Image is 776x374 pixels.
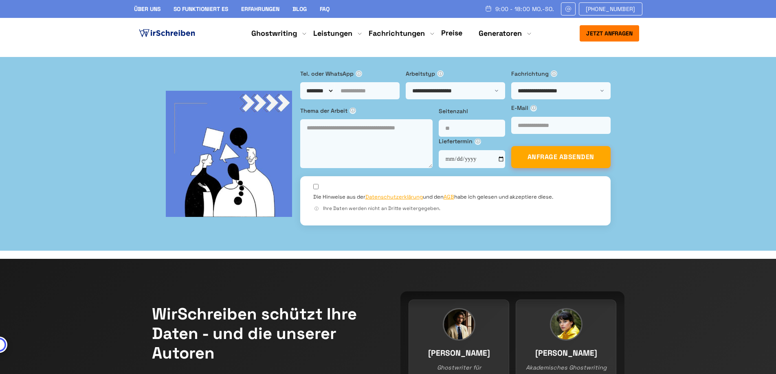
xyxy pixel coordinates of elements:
button: Jetzt anfragen [580,25,639,42]
img: bg [166,91,292,217]
span: ⓘ [350,107,356,114]
label: Tel. oder WhatsApp [300,69,400,78]
a: Leistungen [313,28,352,38]
h3: [PERSON_NAME] [417,304,501,316]
a: [PHONE_NUMBER] [579,2,642,15]
span: ⓘ [356,70,362,77]
span: ⓘ [551,70,557,77]
span: ⓘ [475,138,481,145]
img: logo ghostwriter-österreich [137,27,197,39]
a: AGB [444,193,454,200]
img: Email [565,6,572,12]
span: ⓘ [530,105,537,112]
h2: WirSchreiben schützt Ihre Daten - und die unserer Autoren [152,304,376,363]
a: Preise [441,28,462,37]
span: [PHONE_NUMBER] [586,6,635,12]
a: Ghostwriting [251,28,297,38]
a: Blog [292,5,307,13]
span: ⓘ [437,70,444,77]
button: ANFRAGE ABSENDEN [511,146,611,168]
a: So funktioniert es [174,5,228,13]
span: 9:00 - 18:00 Mo.-So. [495,6,554,12]
label: Fachrichtung [511,69,611,78]
div: Ihre Daten werden nicht an Dritte weitergegeben. [313,205,598,212]
label: Die Hinweise aus der und den habe ich gelesen und akzeptiere diese. [313,193,553,201]
img: Schedule [485,5,492,12]
span: ⓘ [313,206,320,212]
label: Thema der Arbeit [300,106,433,115]
a: Erfahrungen [241,5,279,13]
label: E-Mail [511,103,611,112]
a: Über uns [134,5,160,13]
a: Datenschutzerklärung [365,193,423,200]
label: Arbeitstyp [406,69,505,78]
label: Liefertermin [439,137,505,146]
a: Generatoren [479,28,522,38]
a: Fachrichtungen [369,28,425,38]
label: Seitenzahl [439,107,505,116]
h3: [PERSON_NAME] [524,304,608,316]
a: FAQ [320,5,330,13]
